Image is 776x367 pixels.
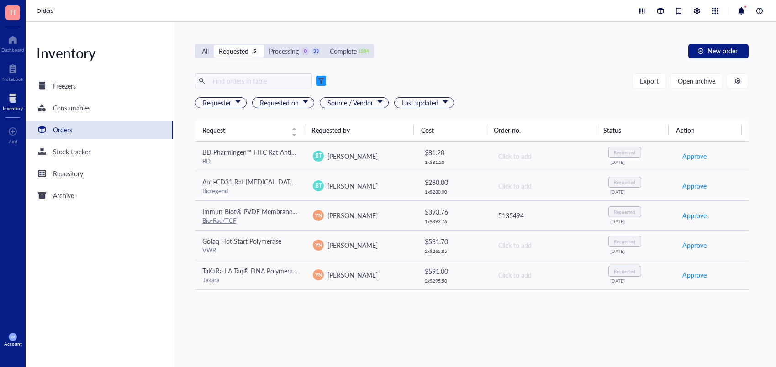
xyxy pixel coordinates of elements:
span: Requested on [260,98,308,108]
span: YN [315,241,322,249]
div: $ 81.20 [425,147,483,157]
a: BD [202,157,211,165]
div: Inventory [3,105,23,111]
button: Open archive [670,73,723,88]
span: Approve [682,181,707,191]
a: Consumables [26,99,173,117]
div: [DATE] [610,159,668,165]
div: 2 x $ 265.85 [425,248,483,254]
div: Add [9,139,17,144]
div: 1 x $ 280.00 [425,189,483,194]
span: Approve [682,270,707,280]
span: [PERSON_NAME] [327,241,378,250]
button: New order [688,44,749,58]
span: Immun-Blot® PVDF Membrane, Roll, 26 cm x 3.3 m, 1620177 [202,207,379,216]
span: YN [315,211,322,219]
div: Inventory [26,44,173,62]
button: Export [632,73,666,88]
th: Status [596,119,669,141]
a: Orders [37,6,55,16]
div: [DATE] [610,278,668,283]
div: Account [4,341,22,346]
a: Biolegend [202,186,228,195]
span: KM [11,335,15,339]
div: Freezers [53,81,76,91]
div: Click to add [498,181,593,191]
span: Request [202,125,286,135]
a: Notebook [2,62,23,82]
div: Stock tracker [53,147,90,157]
div: Requested [614,239,635,244]
button: Approve [682,208,707,223]
span: Export [640,77,659,84]
div: 1 x $ 81.20 [425,159,483,165]
div: [DATE] [610,248,668,254]
div: 33 [312,47,320,55]
span: Approve [682,210,707,220]
span: Source / Vendor [327,98,383,108]
span: [PERSON_NAME] [327,211,378,220]
span: BD Pharmingen™ FITC Rat Anti-Mouse CD90.2 [202,147,336,157]
button: Approve [682,149,707,163]
th: Cost [414,119,487,141]
th: Requested by [304,119,413,141]
td: Click to add [490,230,601,260]
th: Order no. [486,119,596,141]
th: Action [669,119,742,141]
div: Takara [202,276,298,284]
div: Dashboard [1,47,24,52]
span: New order [707,47,738,54]
div: Requested [219,46,248,56]
a: Repository [26,164,173,183]
td: Click to add [490,260,601,289]
span: TaKaRa LA Taq® DNA Polymerase (Mg2+ plus buffer) - 250 Units [202,266,387,275]
div: 5 [251,47,259,55]
div: $ 280.00 [425,177,483,187]
div: VWR [202,246,298,254]
div: [DATE] [610,219,668,224]
span: Last updated [402,98,448,108]
div: 2 x $ 295.50 [425,278,483,283]
span: YN [315,271,322,278]
div: Orders [53,125,72,135]
div: Requested [614,150,635,155]
span: BT [315,152,322,160]
div: $ 393.76 [425,207,483,217]
div: 0 [301,47,309,55]
span: Approve [682,240,707,250]
div: Processing [269,46,299,56]
div: 1 x $ 393.76 [425,219,483,224]
a: Stock tracker [26,142,173,161]
a: Orders [26,121,173,139]
span: GoTaq Hot Start Polymerase [202,236,281,246]
div: All [202,46,209,56]
div: Click to add [498,151,593,161]
div: Notebook [2,76,23,82]
div: 5135494 [498,210,593,220]
a: Bio-Rad/TCF [202,216,236,225]
div: 1284 [359,47,367,55]
input: Find orders in table [209,74,308,88]
span: Requester [203,98,241,108]
div: Repository [53,168,83,178]
div: [DATE] [610,189,668,194]
div: Click to add [498,240,593,250]
div: Consumables [53,103,90,113]
div: Requested [614,179,635,185]
td: 5135494 [490,200,601,230]
div: Archive [53,190,74,200]
a: Inventory [3,91,23,111]
button: Approve [682,178,707,193]
span: [PERSON_NAME] [327,270,378,279]
a: Archive [26,186,173,204]
span: BT [315,182,322,190]
td: Click to add [490,142,601,171]
button: Approve [682,238,707,252]
div: Click to add [498,270,593,280]
span: Approve [682,151,707,161]
div: Requested [614,268,635,274]
div: $ 531.70 [425,236,483,246]
div: Requested [614,209,635,215]
th: Request [195,119,304,141]
td: Click to add [490,171,601,200]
